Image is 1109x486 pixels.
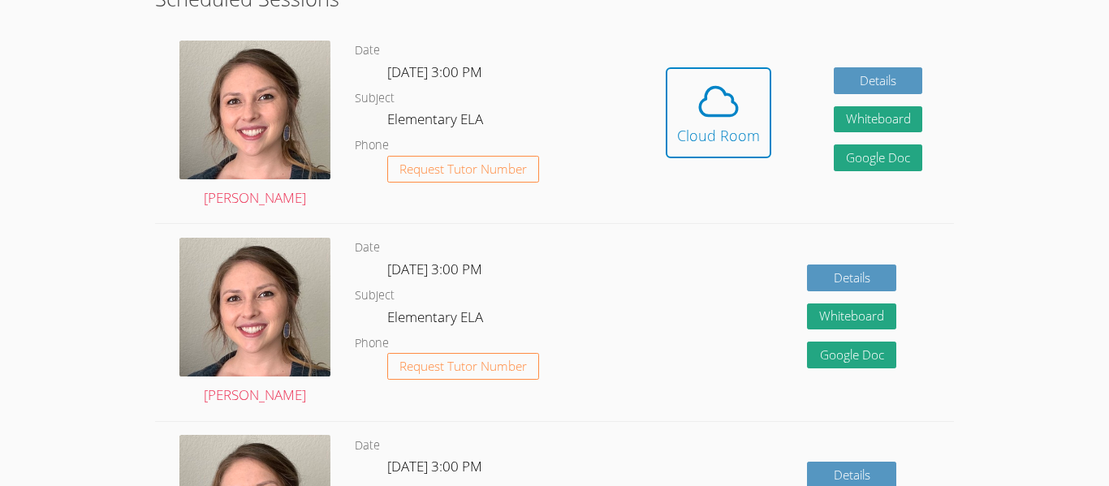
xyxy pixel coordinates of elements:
[355,436,380,456] dt: Date
[677,124,760,147] div: Cloud Room
[387,260,482,278] span: [DATE] 3:00 PM
[387,457,482,475] span: [DATE] 3:00 PM
[355,135,389,156] dt: Phone
[834,106,923,133] button: Whiteboard
[666,67,771,158] button: Cloud Room
[355,41,380,61] dt: Date
[807,303,896,330] button: Whiteboard
[179,41,330,179] img: avatar.png
[387,353,539,380] button: Request Tutor Number
[179,238,330,407] a: [PERSON_NAME]
[834,144,923,171] a: Google Doc
[807,265,896,291] a: Details
[355,88,395,109] dt: Subject
[834,67,923,94] a: Details
[387,306,486,333] dd: Elementary ELA
[355,238,380,258] dt: Date
[179,41,330,210] a: [PERSON_NAME]
[355,333,389,354] dt: Phone
[179,238,330,376] img: avatar.png
[399,360,527,372] span: Request Tutor Number
[387,156,539,183] button: Request Tutor Number
[355,286,395,306] dt: Subject
[387,62,482,81] span: [DATE] 3:00 PM
[807,342,896,368] a: Google Doc
[387,108,486,135] dd: Elementary ELA
[399,163,527,175] span: Request Tutor Number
